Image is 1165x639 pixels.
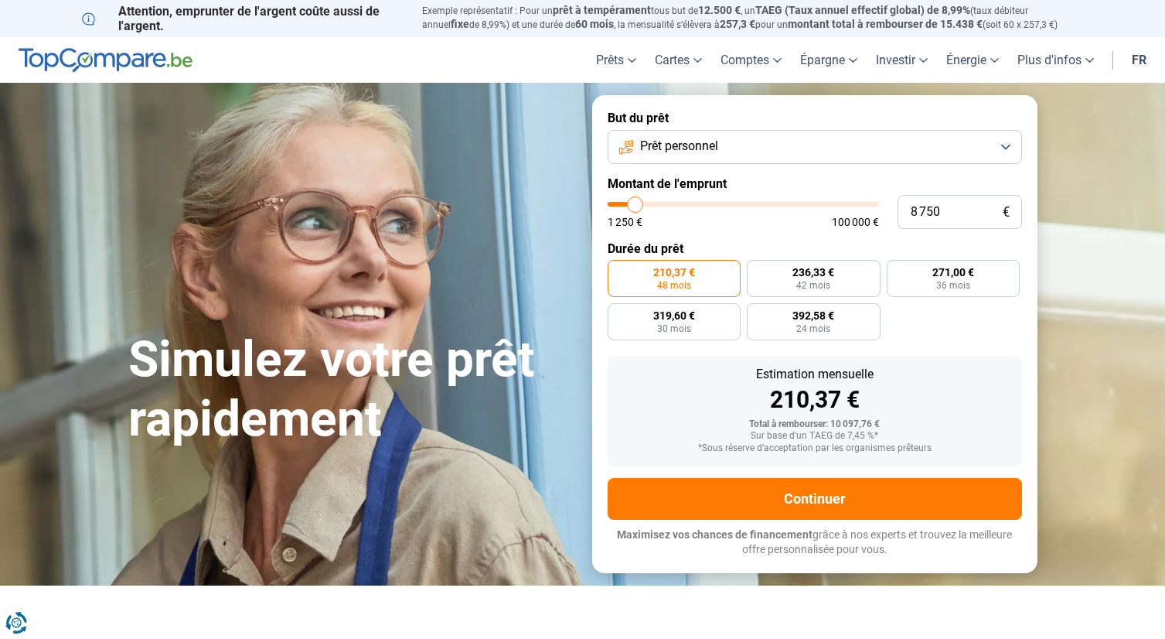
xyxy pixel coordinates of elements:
span: 36 mois [936,281,970,290]
div: *Sous réserve d'acceptation par les organismes prêteurs [620,443,1010,454]
span: montant total à rembourser de 15.438 € [788,18,983,30]
h1: Simulez votre prêt rapidement [128,330,574,449]
label: Montant de l'emprunt [608,176,1022,191]
span: 319,60 € [653,310,695,321]
a: Comptes [711,37,791,83]
span: 42 mois [796,281,830,290]
span: € [1003,206,1010,219]
span: 60 mois [575,18,614,30]
div: Sur base d'un TAEG de 7,45 %* [620,431,1010,442]
img: TopCompare [19,48,192,73]
a: Cartes [646,37,711,83]
span: 30 mois [657,324,691,333]
label: Durée du prêt [608,241,1022,256]
span: 48 mois [657,281,691,290]
p: grâce à nos experts et trouvez la meilleure offre personnalisée pour vous. [608,528,1022,558]
span: TAEG (Taux annuel effectif global) de 8,99% [755,4,970,16]
button: Prêt personnel [608,130,1022,164]
a: Plus d'infos [1008,37,1103,83]
span: 392,58 € [792,310,834,321]
span: 1 250 € [608,217,642,227]
div: Total à rembourser: 10 097,76 € [620,419,1010,430]
span: 257,3 € [720,18,755,30]
span: 271,00 € [932,267,974,278]
span: 24 mois [796,324,830,333]
span: Prêt personnel [640,138,718,155]
a: Épargne [791,37,867,83]
span: Maximisez vos chances de financement [617,528,812,541]
button: Continuer [608,478,1022,520]
div: Estimation mensuelle [620,368,1010,381]
a: Investir [867,37,937,83]
span: prêt à tempérament [553,4,651,16]
span: 12.500 € [698,4,741,16]
span: fixe [451,18,469,30]
a: Prêts [587,37,646,83]
p: Exemple représentatif : Pour un tous but de , un (taux débiteur annuel de 8,99%) et une durée de ... [422,4,1084,32]
a: fr [1122,37,1156,83]
label: But du prêt [608,111,1022,125]
span: 236,33 € [792,267,834,278]
span: 210,37 € [653,267,695,278]
p: Attention, emprunter de l'argent coûte aussi de l'argent. [82,4,404,33]
span: 100 000 € [832,217,879,227]
a: Énergie [937,37,1008,83]
div: 210,37 € [620,388,1010,412]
